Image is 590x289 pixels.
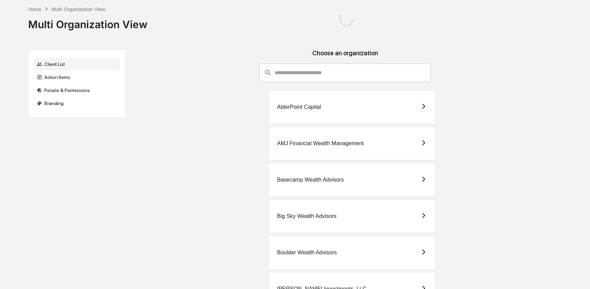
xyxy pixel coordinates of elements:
div: People & Permissions [34,84,120,96]
div: consultant-dashboard__filter-organizations-search-bar [259,63,431,82]
div: Boulder Wealth Advisors [277,250,337,256]
div: Home [28,6,41,12]
div: Big Sky Wealth Advisors [277,213,336,219]
div: AlderPoint Capital [277,104,321,110]
div: Branding [34,97,120,109]
div: Multi Organization View [28,13,147,31]
div: Basecamp Wealth Advisors [277,177,344,183]
div: AMJ Financial Wealth Management [277,140,364,147]
div: Choose an organization [131,49,559,63]
div: Multi Organization View [52,6,105,12]
div: Action Items [34,71,120,83]
div: Client List [34,58,120,70]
